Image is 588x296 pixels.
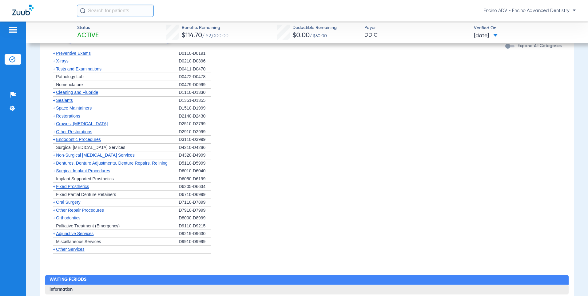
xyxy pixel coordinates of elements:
[182,25,228,31] span: Benefits Remaining
[56,239,101,244] span: Miscellaneous Services
[53,168,55,173] span: +
[56,247,85,252] span: Other Services
[179,65,211,73] div: D0411-D0470
[53,137,55,142] span: +
[53,90,55,95] span: +
[292,25,337,31] span: Deductible Remaining
[364,25,469,31] span: Payer
[53,114,55,118] span: +
[179,167,211,175] div: D6010-D6040
[56,192,116,197] span: Fixed Partial Denture Retainers
[518,44,562,48] span: Expand All Categories
[56,168,110,173] span: Surgical Implant Procedures
[56,121,108,126] span: Crowns, [MEDICAL_DATA]
[53,200,55,205] span: +
[8,26,18,34] img: hamburger-icon
[179,50,211,58] div: D0110-D0191
[557,266,588,296] iframe: Chat Widget
[56,208,104,213] span: Other Repair Procedures
[56,114,80,118] span: Restorations
[45,285,569,294] h3: Information
[179,57,211,65] div: D0210-D0396
[56,176,114,181] span: Implant Supported Prosthetics
[56,145,125,150] span: Surgical [MEDICAL_DATA] Services
[483,8,576,14] span: Encino ADV - Encino Advanced Dentistry
[53,129,55,134] span: +
[53,58,55,63] span: +
[53,184,55,189] span: +
[77,5,154,17] input: Search for patients
[12,5,34,15] img: Zuub Logo
[56,82,83,87] span: Nomenclature
[179,191,211,199] div: D6710-D6999
[56,161,168,166] span: Dentures, Denture Adjustments, Denture Repairs, Relining
[56,184,89,189] span: Fixed Prosthetics
[292,32,310,39] span: $0.00
[179,183,211,191] div: D6205-D6634
[56,90,98,95] span: Cleaning and Fluoride
[77,31,99,40] span: Active
[53,98,55,103] span: +
[179,230,211,238] div: D9219-D9630
[56,129,92,134] span: Other Restorations
[179,175,211,183] div: D6050-D6199
[202,34,228,38] span: / $2,000.00
[474,25,578,31] span: Verified On
[56,200,80,205] span: Oral Surgery
[179,238,211,246] div: D9910-D9999
[56,223,120,228] span: Palliative Treatment (Emergency)
[179,120,211,128] div: D2510-D2799
[56,74,84,79] span: Pathology Lab
[45,275,569,285] h2: Waiting Periods
[474,32,498,40] span: [DATE]
[179,151,211,159] div: D4320-D4999
[310,34,327,38] span: / $60.00
[56,153,134,158] span: Non-Surgical [MEDICAL_DATA] Services
[179,136,211,144] div: D3110-D3999
[56,231,93,236] span: Adjunctive Services
[179,222,211,230] div: D9110-D9215
[179,206,211,214] div: D7910-D7999
[364,31,469,39] span: DDIC
[53,153,55,158] span: +
[53,208,55,213] span: +
[179,97,211,105] div: D1351-D1355
[179,144,211,152] div: D4210-D4286
[56,51,91,56] span: Preventive Exams
[179,104,211,112] div: D1510-D1999
[182,32,202,39] span: $114.70
[56,66,101,71] span: Tests and Examinations
[179,73,211,81] div: D0472-D0478
[56,98,73,103] span: Sealants
[53,121,55,126] span: +
[179,81,211,89] div: D0479-D0999
[53,231,55,236] span: +
[53,215,55,220] span: +
[77,25,99,31] span: Status
[179,159,211,167] div: D5110-D5999
[53,161,55,166] span: +
[179,214,211,222] div: D8000-D8999
[53,247,55,252] span: +
[53,51,55,56] span: +
[53,66,55,71] span: +
[179,128,211,136] div: D2910-D2999
[179,112,211,120] div: D2140-D2430
[56,58,68,63] span: X-rays
[179,89,211,97] div: D1110-D1330
[56,215,80,220] span: Orthodontics
[56,137,101,142] span: Endodontic Procedures
[56,106,92,110] span: Space Maintainers
[80,8,85,14] img: Search Icon
[179,198,211,206] div: D7110-D7899
[53,106,55,110] span: +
